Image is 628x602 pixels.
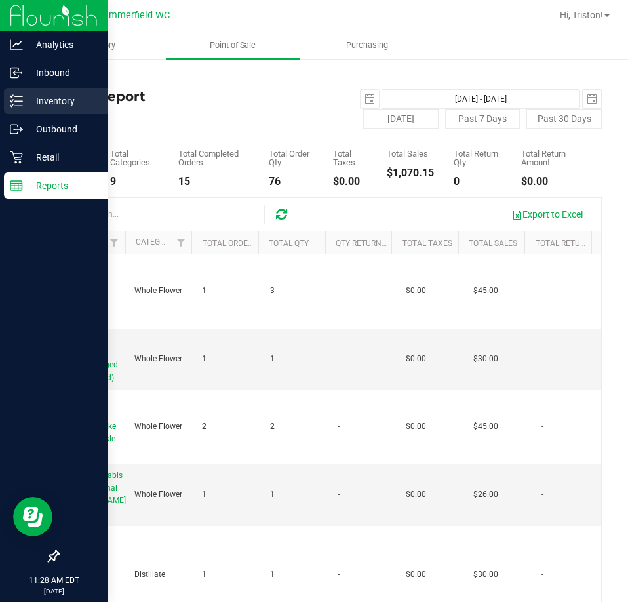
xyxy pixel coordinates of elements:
div: 15 [178,176,248,187]
span: $45.00 [473,420,498,433]
div: 0 [454,176,501,187]
span: select [583,90,601,108]
a: Purchasing [300,31,435,59]
inline-svg: Outbound [10,123,23,136]
span: 1 [270,569,275,581]
div: $0.00 [521,176,582,187]
inline-svg: Retail [10,151,23,164]
button: Past 7 Days [445,109,520,129]
p: Inventory [23,93,102,109]
input: Search... [68,205,265,224]
p: 11:28 AM EDT [6,574,102,586]
p: Analytics [23,37,102,52]
span: 1 [202,353,206,365]
span: 2 [270,420,275,433]
span: Whole Flower [134,489,182,501]
a: Filter [170,231,191,254]
div: Total Return Qty [454,150,501,167]
span: 2 [202,420,206,433]
a: Total Orders [203,239,257,248]
p: [DATE] [6,586,102,596]
div: 9 [110,176,159,187]
span: - [338,353,340,365]
span: - [338,569,340,581]
span: select [361,90,379,108]
div: Total Sales [387,150,434,158]
h4: Sales Report [58,89,330,104]
div: $0.00 [333,176,368,187]
p: Reports [23,178,102,193]
span: 1 [270,489,275,501]
a: Total Returns [536,239,595,248]
span: $30.00 [473,353,498,365]
a: Total Taxes [402,239,452,248]
a: Point of Sale [166,31,300,59]
span: Hi, Triston! [560,10,603,20]
p: Retail [23,150,102,165]
span: 1 [202,285,206,297]
span: Purchasing [328,39,406,51]
inline-svg: Inventory [10,94,23,108]
a: Category [136,237,174,247]
div: $1,070.15 [387,168,434,178]
span: Point of Sale [192,39,273,51]
span: Distillate [134,569,165,581]
span: 3 [270,285,275,297]
span: - [541,569,543,581]
a: Total Sales [469,239,517,248]
span: Whole Flower [134,420,182,433]
button: [DATE] [363,109,439,129]
span: $0.00 [406,285,426,297]
span: 1 [202,569,206,581]
span: - [541,489,543,501]
span: - [541,420,543,433]
span: - [338,420,340,433]
div: Total Categories [110,150,159,167]
button: Past 30 Days [526,109,602,129]
span: - [541,353,543,365]
div: Total Taxes [333,150,368,167]
span: $45.00 [473,285,498,297]
inline-svg: Analytics [10,38,23,51]
inline-svg: Reports [10,179,23,192]
iframe: Resource center [13,497,52,536]
div: Total Return Amount [521,150,582,167]
div: 76 [269,176,313,187]
button: Export to Excel [503,203,591,226]
span: $0.00 [406,353,426,365]
span: - [541,285,543,297]
p: Inbound [23,65,102,81]
span: Whole Flower [134,285,182,297]
span: 1 [202,489,206,501]
p: Outbound [23,121,102,137]
div: Total Completed Orders [178,150,248,167]
a: Qty Returned [336,239,391,248]
span: - [338,489,340,501]
span: $0.00 [406,569,426,581]
span: - [338,285,340,297]
span: $0.00 [406,489,426,501]
span: $0.00 [406,420,426,433]
span: Whole Flower [134,353,182,365]
a: Total Qty [269,239,309,248]
div: Total Order Qty [269,150,313,167]
a: Filter [104,231,125,254]
inline-svg: Inbound [10,66,23,79]
span: Summerfield WC [98,10,170,21]
span: $26.00 [473,489,498,501]
span: 1 [270,353,275,365]
span: $30.00 [473,569,498,581]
